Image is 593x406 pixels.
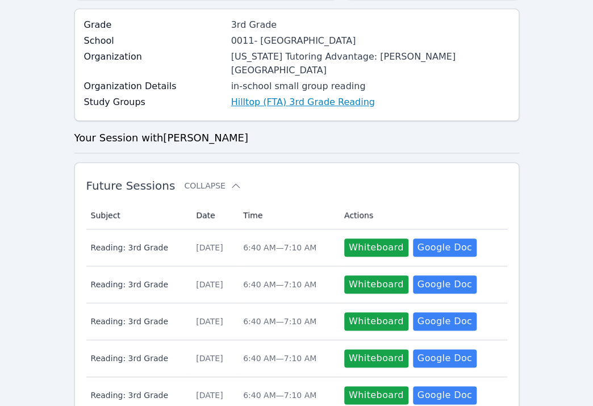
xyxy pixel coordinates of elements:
th: Time [236,202,337,229]
div: [DATE] [196,353,229,364]
span: 6:40 AM — 7:10 AM [243,243,316,252]
label: Study Groups [84,95,224,109]
button: Whiteboard [344,349,408,367]
a: Google Doc [413,312,477,330]
label: School [84,34,224,48]
span: Reading: 3rd Grade [91,390,183,401]
button: Whiteboard [344,312,408,330]
label: Organization Details [84,79,224,93]
button: Collapse [184,180,241,191]
a: Google Doc [413,386,477,404]
button: Whiteboard [344,386,408,404]
span: Reading: 3rd Grade [91,353,183,364]
label: Grade [84,18,224,32]
h3: Your Session with [PERSON_NAME] [74,130,519,146]
span: Reading: 3rd Grade [91,316,183,327]
span: 6:40 AM — 7:10 AM [243,280,316,289]
span: 6:40 AM — 7:10 AM [243,391,316,400]
th: Subject [86,202,190,229]
div: 3rd Grade [231,18,510,32]
label: Organization [84,50,224,64]
span: Future Sessions [86,179,176,192]
tr: Reading: 3rd Grade[DATE]6:40 AM—7:10 AMWhiteboardGoogle Doc [86,266,507,303]
tr: Reading: 3rd Grade[DATE]6:40 AM—7:10 AMWhiteboardGoogle Doc [86,229,507,266]
button: Whiteboard [344,275,408,294]
a: Google Doc [413,349,477,367]
span: Reading: 3rd Grade [91,279,183,290]
a: Hilltop (FTA) 3rd Grade Reading [231,95,375,109]
button: Whiteboard [344,238,408,257]
div: in-school small group reading [231,79,510,93]
th: Actions [337,202,507,229]
div: [DATE] [196,279,229,290]
div: [DATE] [196,390,229,401]
th: Date [189,202,236,229]
a: Google Doc [413,238,477,257]
span: Reading: 3rd Grade [91,242,183,253]
a: Google Doc [413,275,477,294]
span: 6:40 AM — 7:10 AM [243,317,316,326]
tr: Reading: 3rd Grade[DATE]6:40 AM—7:10 AMWhiteboardGoogle Doc [86,340,507,377]
div: [US_STATE] Tutoring Advantage: [PERSON_NAME][GEOGRAPHIC_DATA] [231,50,510,77]
tr: Reading: 3rd Grade[DATE]6:40 AM—7:10 AMWhiteboardGoogle Doc [86,303,507,340]
div: 0011- [GEOGRAPHIC_DATA] [231,34,510,48]
div: [DATE] [196,242,229,253]
div: [DATE] [196,316,229,327]
span: 6:40 AM — 7:10 AM [243,354,316,363]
